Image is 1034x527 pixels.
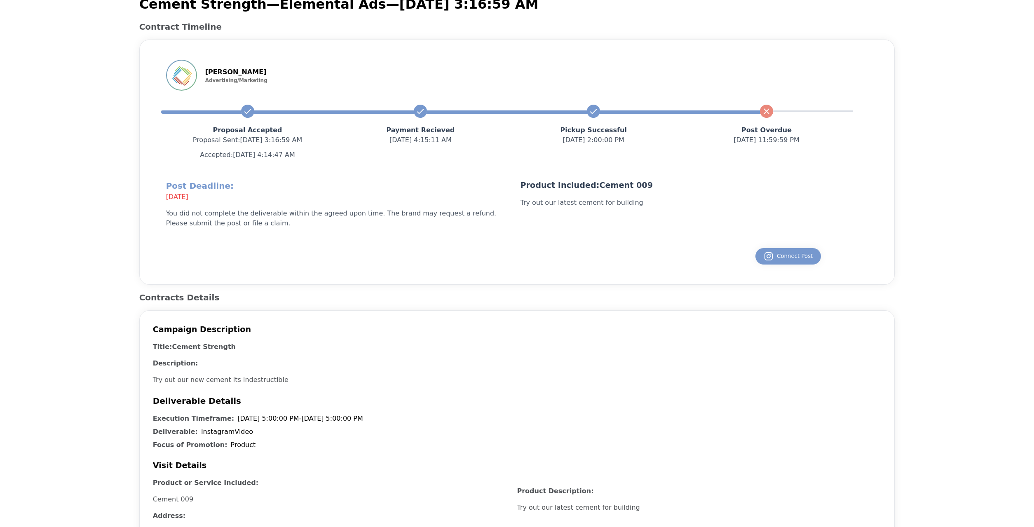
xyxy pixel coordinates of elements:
[161,125,334,135] p: Proposal Accepted
[205,67,267,77] p: [PERSON_NAME]
[334,135,507,145] p: [DATE] 4:15:11 AM
[201,427,253,437] p: Instagram Video
[166,180,514,202] h2: Post Deadline:
[205,77,267,84] p: Advertising/Marketing
[172,343,236,351] h3: Cement Strength
[334,125,507,135] p: Payment Recieved
[153,342,514,352] h3: Title:
[764,251,813,261] div: Connect Post
[153,440,227,450] h3: Focus of Promotion:
[680,125,853,135] p: Post Overdue
[237,414,363,424] p: [DATE] 5:00:00 PM - [DATE] 5:00:00 PM
[161,135,334,145] p: Proposal Sent : [DATE] 3:16:59 AM
[153,427,198,437] h3: Deliverable:
[153,358,514,368] h3: Description:
[166,208,514,228] p: You did not complete the deliverable within the agreed upon time. The brand may request a refund....
[507,125,680,135] p: Pickup Successful
[153,478,517,488] h3: Product or Service Included:
[153,324,882,335] h2: Campaign Description
[521,180,868,191] p: Product Included: Cement 009
[139,291,895,304] h2: Contracts Details
[755,248,821,265] button: Connect Post
[153,460,882,471] h2: Visit Details
[153,414,234,424] h3: Execution Timeframe:
[521,198,868,208] p: Try out our latest cement for building
[153,511,514,521] h3: Address:
[231,440,256,450] p: Product
[153,494,487,504] p: Cement 009
[517,503,699,513] p: Try out our latest cement for building
[166,192,514,202] p: [DATE]
[680,135,853,145] p: [DATE] 11:59:59 PM
[161,150,334,160] p: Accepted: [DATE] 4:14:47 AM
[139,21,895,33] h2: Contract Timeline
[507,135,680,145] p: [DATE] 2:00:00 PM
[517,486,699,496] h3: Product Description:
[167,61,196,90] img: Profile
[153,395,882,407] h2: Deliverable Details
[153,375,514,385] p: Try out our new cement its indestructible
